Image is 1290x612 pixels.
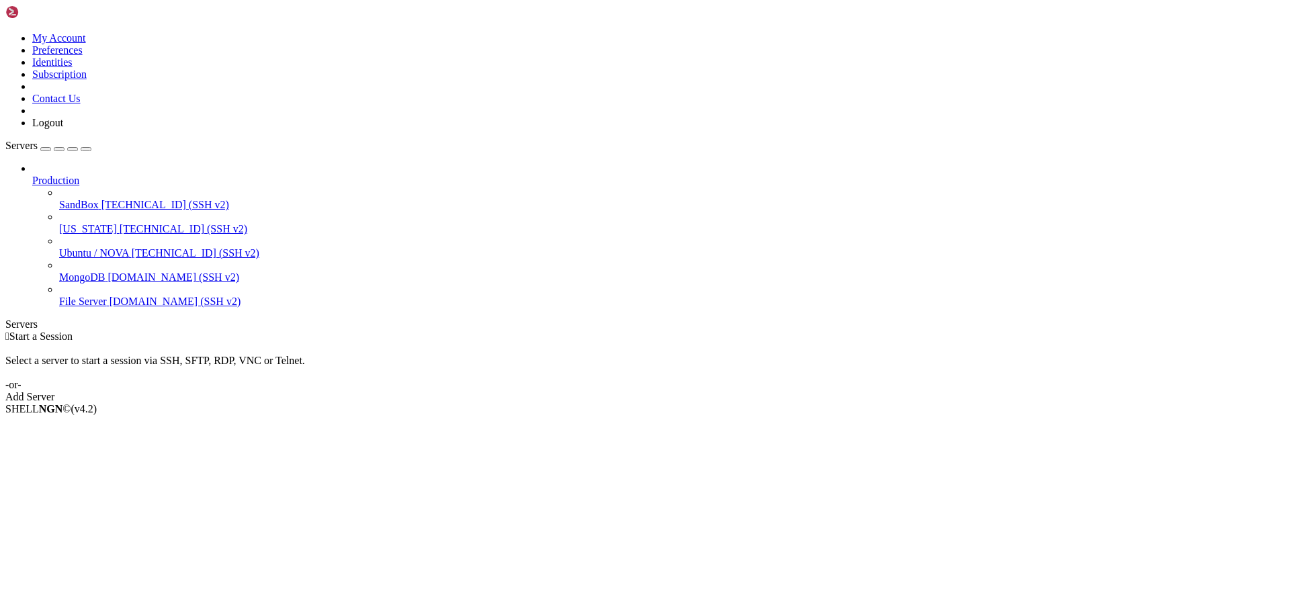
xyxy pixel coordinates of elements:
[32,69,87,80] a: Subscription
[59,223,117,234] span: [US_STATE]
[59,271,105,283] span: MongoDB
[59,223,1285,235] a: [US_STATE] [TECHNICAL_ID] (SSH v2)
[59,199,1285,211] a: SandBox [TECHNICAL_ID] (SSH v2)
[59,211,1285,235] li: [US_STATE] [TECHNICAL_ID] (SSH v2)
[132,247,259,259] span: [TECHNICAL_ID] (SSH v2)
[59,235,1285,259] li: Ubuntu / NOVA [TECHNICAL_ID] (SSH v2)
[101,199,229,210] span: [TECHNICAL_ID] (SSH v2)
[107,271,239,283] span: [DOMAIN_NAME] (SSH v2)
[59,187,1285,211] li: SandBox [TECHNICAL_ID] (SSH v2)
[5,403,97,414] span: SHELL ©
[120,223,247,234] span: [TECHNICAL_ID] (SSH v2)
[59,247,1285,259] a: Ubuntu / NOVA [TECHNICAL_ID] (SSH v2)
[59,296,107,307] span: File Server
[39,403,63,414] b: NGN
[110,296,241,307] span: [DOMAIN_NAME] (SSH v2)
[5,331,9,342] span: 
[71,403,97,414] span: 4.2.0
[5,318,1285,331] div: Servers
[5,5,83,19] img: Shellngn
[59,259,1285,283] li: MongoDB [DOMAIN_NAME] (SSH v2)
[59,296,1285,308] a: File Server [DOMAIN_NAME] (SSH v2)
[5,140,38,151] span: Servers
[32,175,1285,187] a: Production
[32,32,86,44] a: My Account
[59,247,129,259] span: Ubuntu / NOVA
[32,56,73,68] a: Identities
[32,117,63,128] a: Logout
[59,283,1285,308] li: File Server [DOMAIN_NAME] (SSH v2)
[32,93,81,104] a: Contact Us
[5,343,1285,391] div: Select a server to start a session via SSH, SFTP, RDP, VNC or Telnet. -or-
[32,44,83,56] a: Preferences
[32,175,79,186] span: Production
[59,271,1285,283] a: MongoDB [DOMAIN_NAME] (SSH v2)
[5,391,1285,403] div: Add Server
[9,331,73,342] span: Start a Session
[59,199,99,210] span: SandBox
[32,163,1285,308] li: Production
[5,140,91,151] a: Servers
